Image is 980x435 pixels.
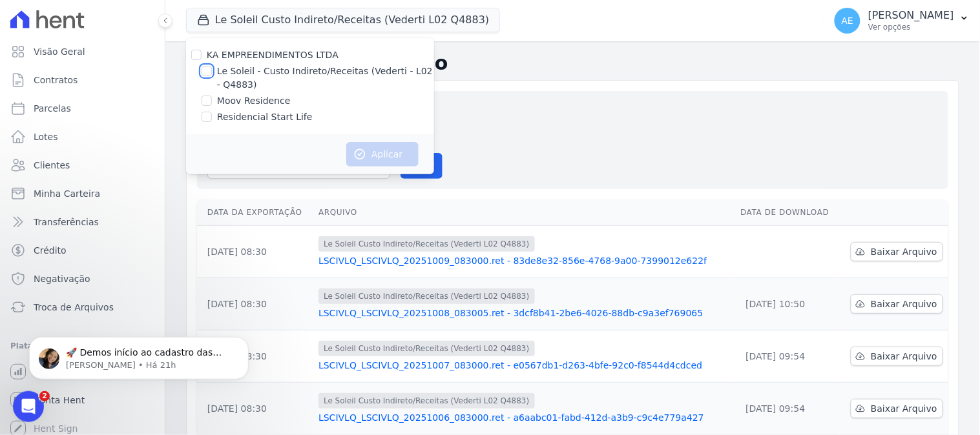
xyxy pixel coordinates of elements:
button: Le Soleil Custo Indireto/Receitas (Vederti L02 Q4883) [186,8,500,32]
span: Minha Carteira [34,187,100,200]
span: Le Soleil Custo Indireto/Receitas (Vederti L02 Q4883) [318,341,534,356]
a: Baixar Arquivo [851,294,943,314]
span: Visão Geral [34,45,85,58]
a: Negativação [5,266,160,292]
td: [DATE] 09:54 [736,330,840,383]
button: Aplicar [346,142,419,167]
span: Lotes [34,130,58,143]
a: Transferências [5,209,160,235]
p: Ver opções [868,22,954,32]
span: Parcelas [34,102,71,115]
a: Visão Geral [5,39,160,65]
span: Crédito [34,244,67,257]
iframe: Intercom notifications mensagem [10,310,268,400]
span: Contratos [34,74,78,86]
span: Conta Hent [34,394,85,407]
th: Data de Download [736,199,840,226]
label: Le Soleil - Custo Indireto/Receitas (Vederti - L02 - Q4883) [217,65,434,92]
span: Le Soleil Custo Indireto/Receitas (Vederti L02 Q4883) [318,288,534,304]
p: Message from Adriane, sent Há 21h [56,50,223,61]
span: Transferências [34,216,99,228]
span: Baixar Arquivo [871,402,937,415]
span: Le Soleil Custo Indireto/Receitas (Vederti L02 Q4883) [318,236,534,252]
span: Baixar Arquivo [871,245,937,258]
span: AE [842,16,853,25]
span: Baixar Arquivo [871,298,937,310]
span: Negativação [34,272,90,285]
label: Moov Residence [217,94,291,108]
a: Lotes [5,124,160,150]
a: LSCIVLQ_LSCIVLQ_20251006_083000.ret - a6aabc01-fabd-412d-a3b9-c9c4e779a427 [318,411,730,424]
a: Baixar Arquivo [851,347,943,366]
th: Data da Exportação [197,199,313,226]
td: [DATE] 08:30 [197,383,313,435]
td: [DATE] 09:54 [736,383,840,435]
a: Minha Carteira [5,181,160,207]
a: Parcelas [5,96,160,121]
span: Baixar Arquivo [871,350,937,363]
td: [DATE] 10:50 [736,278,840,330]
a: Troca de Arquivos [5,294,160,320]
h2: Exportações de Retorno [186,52,959,75]
span: Troca de Arquivos [34,301,114,314]
label: Residencial Start Life [217,110,313,124]
span: 🚀 Demos início ao cadastro das Contas Digitais Arke! Iniciamos a abertura para clientes do modelo... [56,37,220,305]
td: [DATE] 08:30 [197,226,313,278]
a: LSCIVLQ_LSCIVLQ_20251008_083005.ret - 3dcf8b41-2be6-4026-88db-c9a3ef769065 [318,307,730,319]
a: LSCIVLQ_LSCIVLQ_20251007_083000.ret - e0567db1-d263-4bfe-92c0-f8544d4cdced [318,359,730,372]
label: KA EMPREENDIMENTOS LTDA [207,50,339,60]
a: Baixar Arquivo [851,242,943,261]
button: AE [PERSON_NAME] Ver opções [824,3,980,39]
a: Recebíveis [5,359,160,385]
span: Le Soleil Custo Indireto/Receitas (Vederti L02 Q4883) [318,393,534,409]
iframe: Intercom live chat [13,391,44,422]
p: [PERSON_NAME] [868,9,954,22]
a: Contratos [5,67,160,93]
span: Clientes [34,159,70,172]
span: 2 [39,391,50,401]
a: Clientes [5,152,160,178]
a: LSCIVLQ_LSCIVLQ_20251009_083000.ret - 83de8e32-856e-4768-9a00-7399012e622f [318,254,730,267]
a: Baixar Arquivo [851,399,943,418]
a: Crédito [5,238,160,263]
a: Conta Hent [5,387,160,413]
th: Arquivo [313,199,735,226]
td: [DATE] 08:30 [197,278,313,330]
